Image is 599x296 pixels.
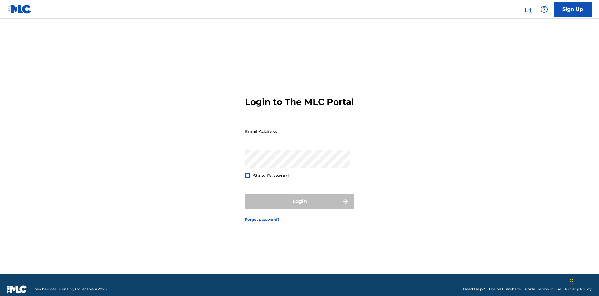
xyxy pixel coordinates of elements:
[570,272,573,291] div: Drag
[245,96,354,107] h3: Login to The MLC Portal
[554,2,592,17] a: Sign Up
[7,5,32,14] img: MLC Logo
[538,3,550,16] div: Help
[522,3,534,16] a: Public Search
[525,286,561,292] a: Portal Terms of Use
[253,173,289,179] span: Show Password
[34,286,107,292] span: Mechanical Licensing Collective © 2025
[463,286,485,292] a: Need Help?
[565,286,592,292] a: Privacy Policy
[245,217,280,222] a: Forgot password?
[540,6,548,13] img: help
[524,6,532,13] img: search
[7,285,27,293] img: logo
[489,286,521,292] a: The MLC Website
[568,266,599,296] iframe: Chat Widget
